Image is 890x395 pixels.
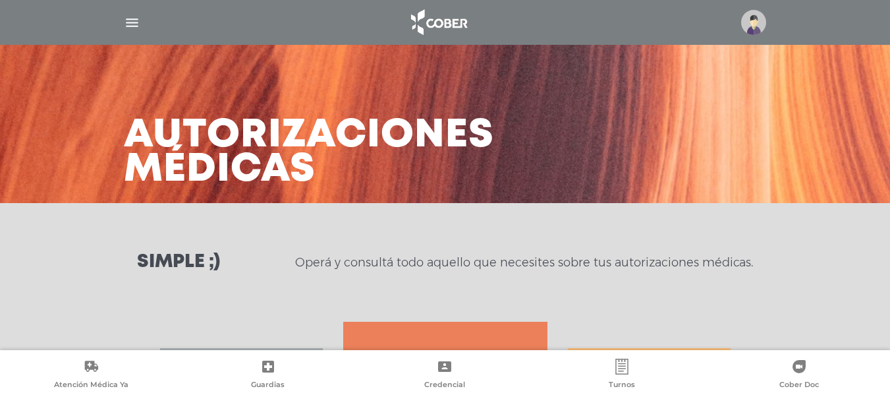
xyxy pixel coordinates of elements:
span: Atención Médica Ya [54,380,128,392]
span: Credencial [424,380,465,392]
img: Cober_menu-lines-white.svg [124,15,140,31]
img: logo_cober_home-white.png [404,7,473,38]
a: Turnos [534,359,711,392]
img: profile-placeholder.svg [741,10,766,35]
a: Credencial [356,359,534,392]
span: Turnos [609,380,635,392]
span: Guardias [251,380,285,392]
a: Atención Médica Ya [3,359,180,392]
a: Cober Doc [710,359,887,392]
p: Operá y consultá todo aquello que necesites sobre tus autorizaciones médicas. [295,255,753,270]
h3: Simple ;) [137,253,220,272]
h3: Autorizaciones médicas [124,119,494,187]
span: Cober Doc [779,380,819,392]
a: Guardias [180,359,357,392]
